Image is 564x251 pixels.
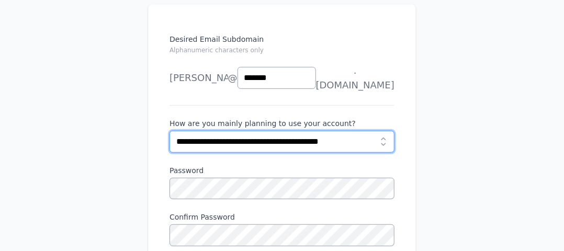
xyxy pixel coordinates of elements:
label: Desired Email Subdomain [170,34,394,61]
span: .[DOMAIN_NAME] [316,63,394,93]
span: @ [228,71,238,85]
label: How are you mainly planning to use your account? [170,118,394,129]
label: Password [170,165,394,176]
li: [PERSON_NAME] [170,67,227,88]
label: Confirm Password [170,212,394,222]
small: Alphanumeric characters only [170,47,264,54]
